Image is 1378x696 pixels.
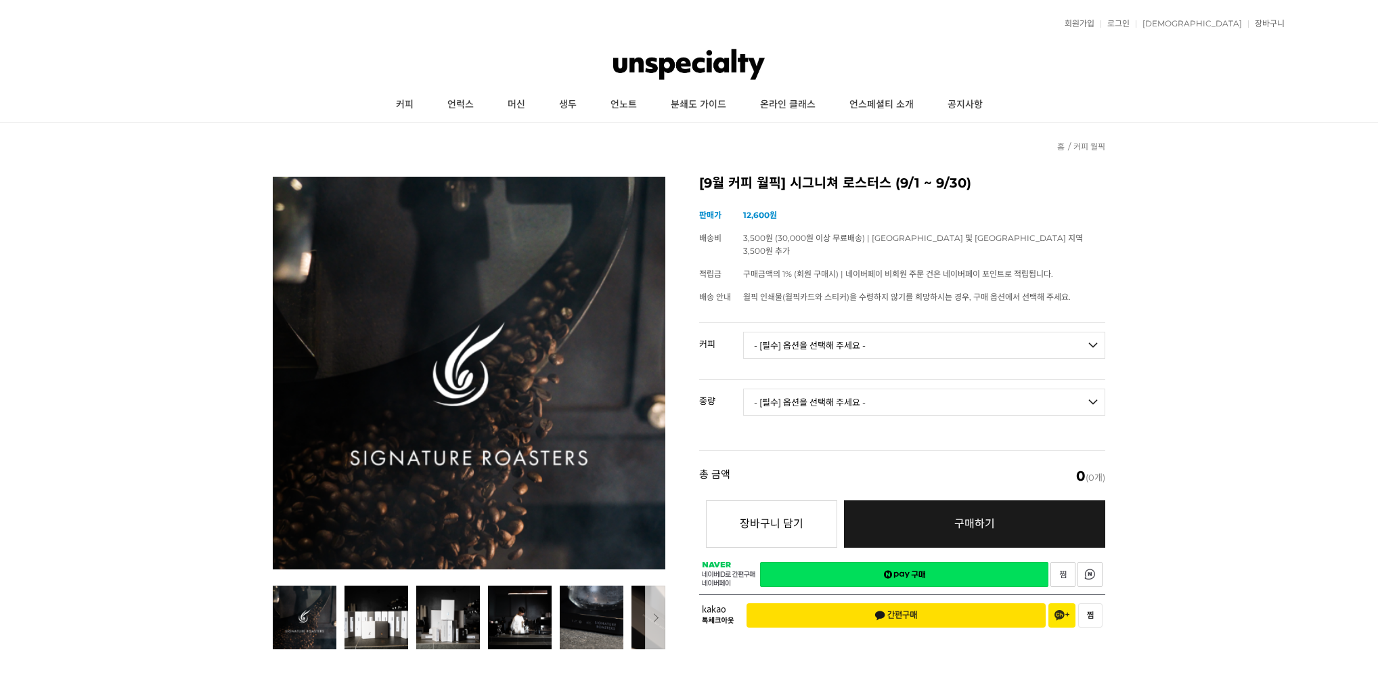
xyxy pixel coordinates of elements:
a: 언노트 [594,88,654,122]
span: 구매하기 [954,517,995,530]
a: 로그인 [1101,20,1130,28]
a: 언럭스 [430,88,491,122]
a: 장바구니 [1248,20,1285,28]
span: 구매금액의 1% (회원 구매시) | 네이버페이 비회원 주문 건은 네이버페이 포인트로 적립됩니다. [743,269,1053,279]
a: 구매하기 [844,500,1105,548]
span: 판매가 [699,210,721,220]
a: 공지사항 [931,88,1000,122]
img: [9월 커피 월픽] 시그니쳐 로스터스 (9/1 ~ 9/30) [273,177,665,569]
a: 머신 [491,88,542,122]
span: 배송 안내 [699,292,731,302]
a: 홈 [1057,142,1065,152]
span: 간편구매 [874,610,918,621]
span: 채널 추가 [1054,610,1069,621]
a: 새창 [1050,562,1075,587]
a: 분쇄도 가이드 [654,88,743,122]
a: [DEMOGRAPHIC_DATA] [1136,20,1242,28]
th: 커피 [699,323,743,354]
a: 커피 월픽 [1073,142,1105,152]
h2: [9월 커피 월픽] 시그니쳐 로스터스 (9/1 ~ 9/30) [699,177,1105,190]
button: 간편구매 [747,603,1046,628]
a: 새창 [1077,562,1103,587]
em: 0 [1076,468,1086,484]
a: 커피 [379,88,430,122]
a: 언스페셜티 소개 [832,88,931,122]
button: 찜 [1078,603,1103,628]
span: (0개) [1076,469,1105,483]
span: 적립금 [699,269,721,279]
span: 카카오 톡체크아웃 [702,605,736,625]
button: 채널 추가 [1048,603,1075,628]
a: 새창 [760,562,1048,587]
th: 중량 [699,380,743,411]
a: 회원가입 [1058,20,1094,28]
img: 언스페셜티 몰 [613,44,765,85]
strong: 12,600원 [743,210,777,220]
a: 생두 [542,88,594,122]
span: 배송비 [699,233,721,243]
span: 월픽 인쇄물(월픽카드와 스티커)을 수령하지 않기를 희망하시는 경우, 구매 옵션에서 선택해 주세요. [743,292,1071,302]
button: 다음 [645,586,665,649]
span: 찜 [1087,611,1094,620]
a: 온라인 클래스 [743,88,832,122]
span: 3,500원 (30,000원 이상 무료배송) | [GEOGRAPHIC_DATA] 및 [GEOGRAPHIC_DATA] 지역 3,500원 추가 [743,233,1083,256]
button: 장바구니 담기 [706,500,837,548]
strong: 총 금액 [699,469,730,483]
